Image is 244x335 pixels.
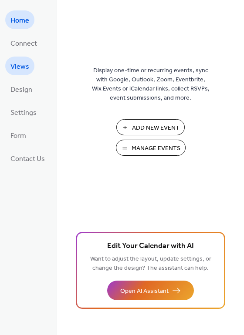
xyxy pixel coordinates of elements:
a: Form [5,126,31,144]
span: Home [10,14,29,27]
a: Home [5,10,34,29]
a: Settings [5,103,42,121]
span: Open AI Assistant [120,287,169,296]
button: Open AI Assistant [107,281,194,300]
span: Add New Event [132,124,180,133]
span: Settings [10,106,37,120]
span: Connect [10,37,37,50]
a: Contact Us [5,149,50,167]
a: Views [5,57,34,75]
button: Add New Event [116,119,185,135]
button: Manage Events [116,140,186,156]
span: Views [10,60,29,74]
span: Want to adjust the layout, update settings, or change the design? The assistant can help. [90,253,211,274]
a: Design [5,80,37,98]
span: Design [10,83,32,97]
span: Edit Your Calendar with AI [107,240,194,252]
span: Manage Events [132,144,180,153]
span: Display one-time or recurring events, sync with Google, Outlook, Zoom, Eventbrite, Wix Events or ... [92,66,210,103]
span: Form [10,129,26,143]
a: Connect [5,33,42,52]
span: Contact Us [10,152,45,166]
